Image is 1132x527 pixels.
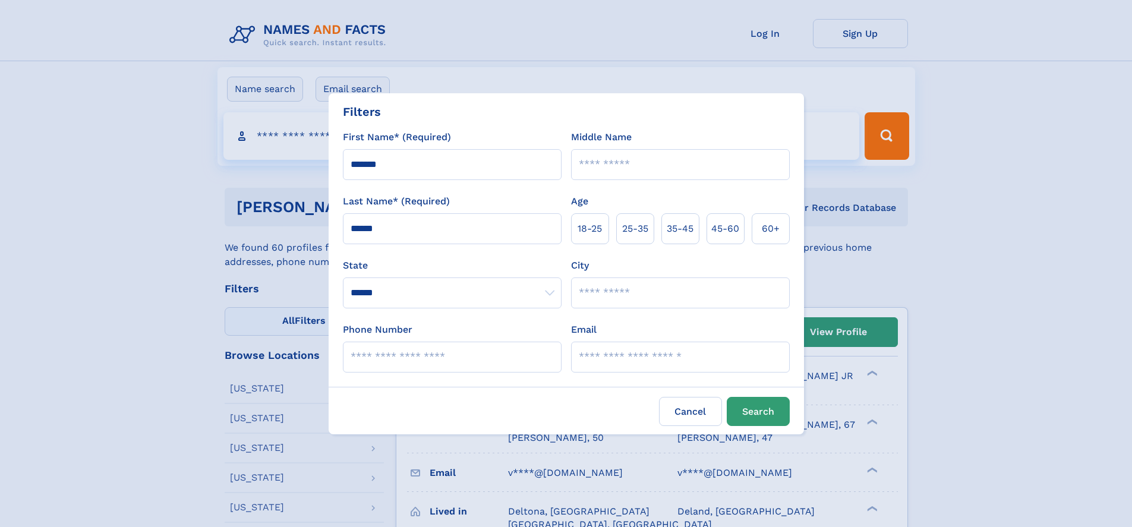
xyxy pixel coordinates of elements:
label: Phone Number [343,323,412,337]
span: 45‑60 [711,222,739,236]
label: City [571,258,589,273]
span: 25‑35 [622,222,648,236]
button: Search [727,397,790,426]
div: Filters [343,103,381,121]
span: 60+ [762,222,780,236]
label: Email [571,323,597,337]
span: 35‑45 [667,222,693,236]
label: First Name* (Required) [343,130,451,144]
label: Middle Name [571,130,632,144]
label: Cancel [659,397,722,426]
label: State [343,258,562,273]
label: Age [571,194,588,209]
label: Last Name* (Required) [343,194,450,209]
span: 18‑25 [578,222,602,236]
